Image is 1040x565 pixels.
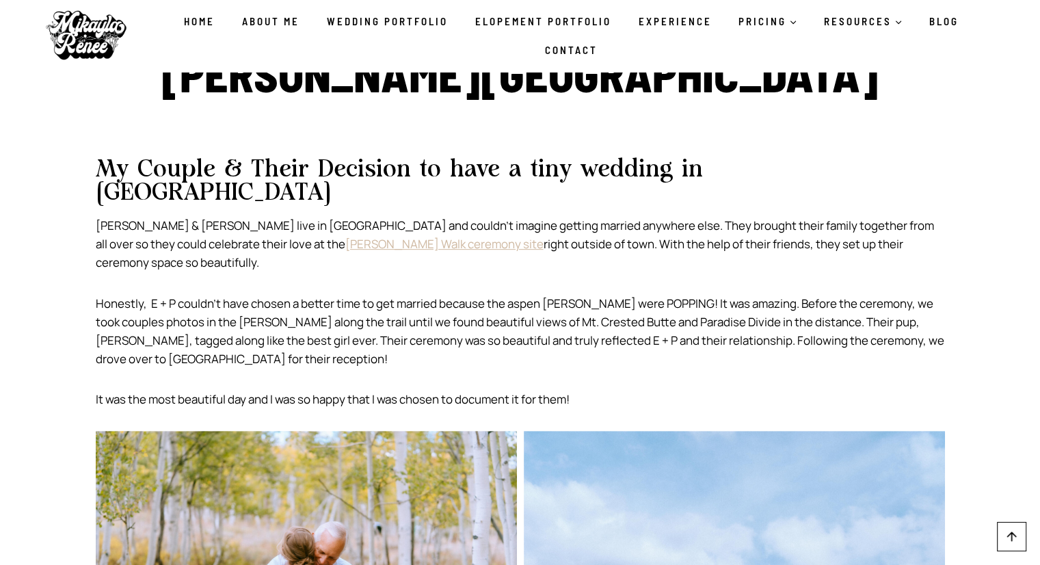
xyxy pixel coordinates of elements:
button: Child menu of RESOURCES [810,7,916,36]
a: Home [170,7,228,36]
nav: Primary Navigation [137,7,1005,64]
p: It was the most beautiful day and I was so happy that I was chosen to document it for them! [96,390,945,408]
p: [PERSON_NAME] & [PERSON_NAME] live in [GEOGRAPHIC_DATA] and couldn’t imagine getting married anyw... [96,216,945,272]
a: Scroll to top [997,522,1026,551]
a: Contact [531,36,611,64]
a: About Me [228,7,313,36]
h2: My Couple & Their Decision to have a tiny wedding in [GEOGRAPHIC_DATA] [96,158,945,205]
p: Honestly, E + P couldn’t have chosen a better time to get married because the aspen [PERSON_NAME]... [96,294,945,369]
a: [PERSON_NAME] Walk ceremony site [345,236,544,252]
a: Experience [625,7,725,36]
a: Elopement Portfolio [462,7,625,36]
a: Blog [916,7,972,36]
button: Child menu of PRICING [725,7,810,36]
a: Wedding Portfolio [313,7,462,36]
